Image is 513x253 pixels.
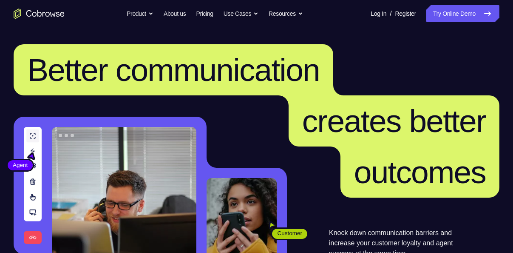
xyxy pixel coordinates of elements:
[302,103,486,139] span: creates better
[164,5,186,22] a: About us
[395,5,416,22] a: Register
[269,5,303,22] button: Resources
[426,5,499,22] a: Try Online Demo
[196,5,213,22] a: Pricing
[354,154,486,190] span: outcomes
[371,5,386,22] a: Log In
[390,9,391,19] span: /
[127,5,153,22] button: Product
[14,9,65,19] a: Go to the home page
[224,5,258,22] button: Use Cases
[27,52,320,88] span: Better communication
